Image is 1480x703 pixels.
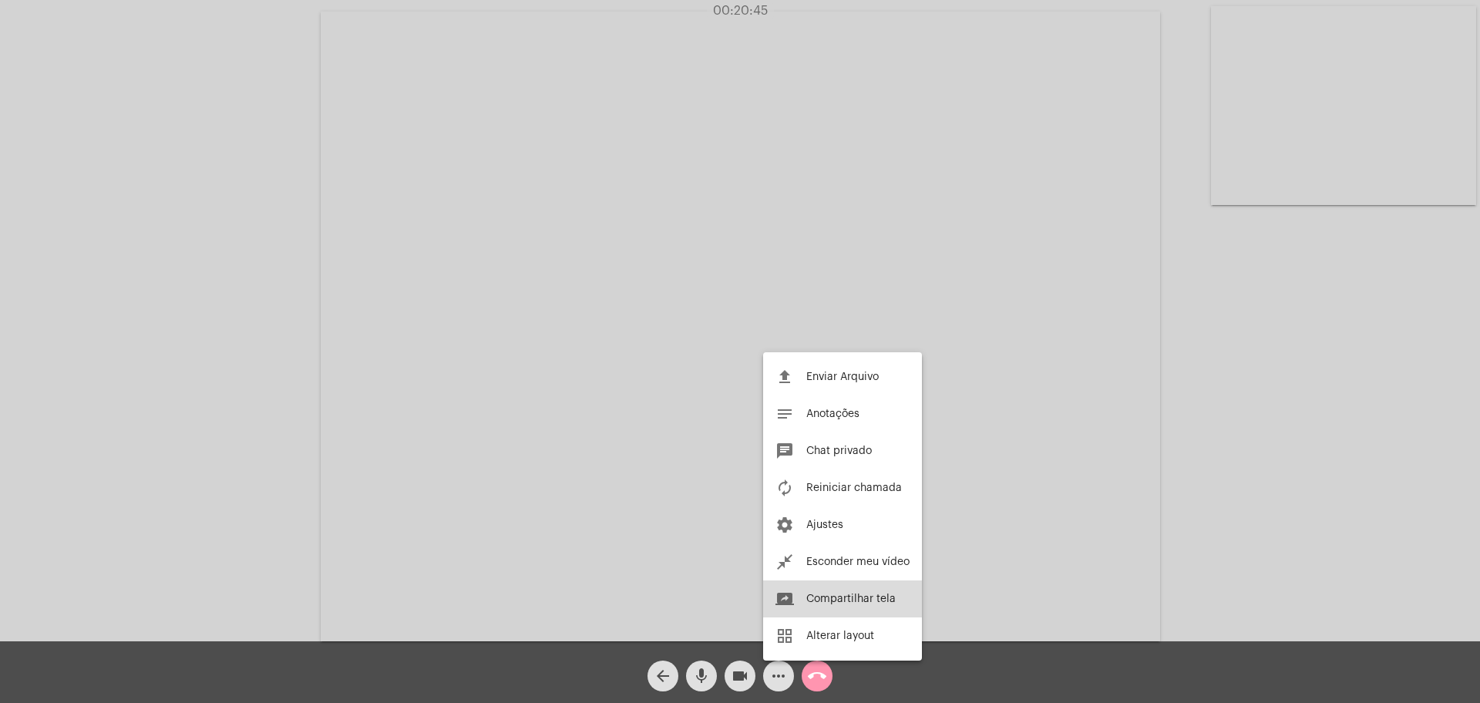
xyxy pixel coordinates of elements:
[806,446,872,456] span: Chat privado
[775,479,794,497] mat-icon: autorenew
[775,516,794,534] mat-icon: settings
[775,405,794,423] mat-icon: notes
[806,520,843,530] span: Ajustes
[806,631,874,641] span: Alterar layout
[806,409,859,419] span: Anotações
[775,590,794,608] mat-icon: screen_share
[775,553,794,571] mat-icon: close_fullscreen
[775,442,794,460] mat-icon: chat
[806,557,910,567] span: Esconder meu vídeo
[775,627,794,645] mat-icon: grid_view
[806,483,902,493] span: Reiniciar chamada
[806,372,879,382] span: Enviar Arquivo
[775,368,794,386] mat-icon: file_upload
[806,594,896,604] span: Compartilhar tela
